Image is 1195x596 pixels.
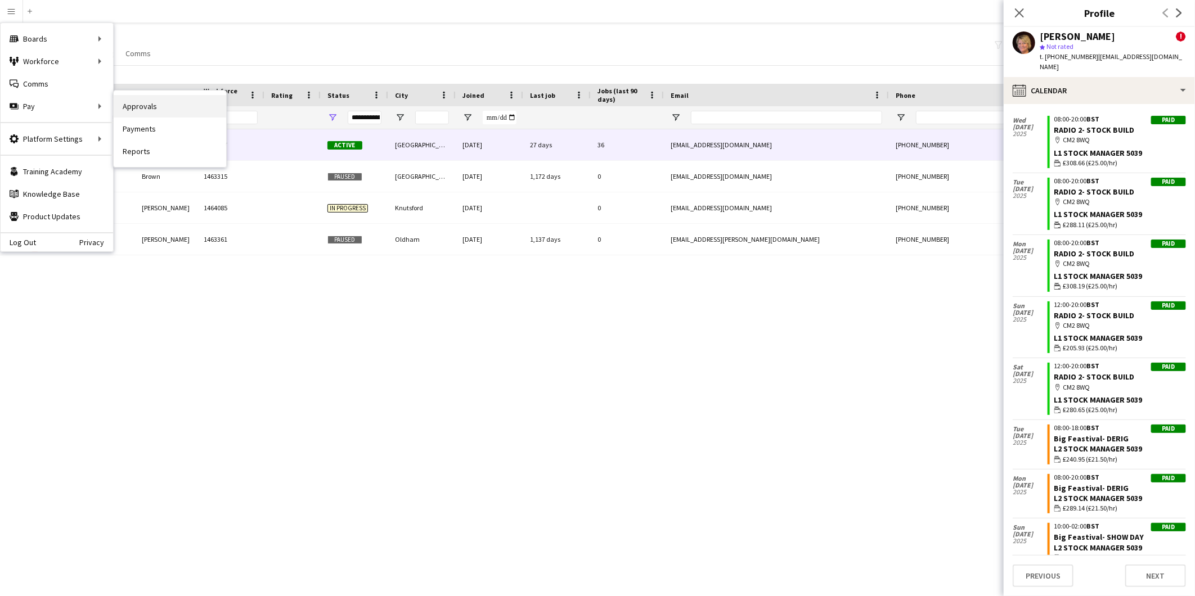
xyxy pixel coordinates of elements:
[1004,77,1195,104] div: Calendar
[1013,192,1048,199] span: 2025
[916,111,1026,124] input: Phone Filter Input
[1087,115,1100,123] span: BST
[664,161,889,192] div: [EMAIL_ADDRESS][DOMAIN_NAME]
[114,95,226,118] a: Approvals
[388,192,456,223] div: Knutsford
[197,161,264,192] div: 1463315
[591,129,664,160] div: 36
[1013,179,1048,186] span: Tue
[1054,135,1186,145] div: CM2 8WQ
[889,224,1033,255] div: [PHONE_NUMBER]
[523,224,591,255] div: 1,137 days
[135,161,197,192] div: Brown
[1151,178,1186,186] div: Paid
[1054,197,1186,207] div: CM2 8WQ
[1054,320,1186,331] div: CM2 8WQ
[114,118,226,140] a: Payments
[671,112,681,123] button: Open Filter Menu
[1054,382,1186,392] div: CM2 8WQ
[1151,474,1186,482] div: Paid
[1151,363,1186,371] div: Paid
[1013,124,1048,130] span: [DATE]
[1054,249,1135,259] a: RADIO 2- STOCK BUILD
[1087,522,1100,530] span: BST
[197,129,264,160] div: 1462947
[1013,475,1048,482] span: Mon
[1063,454,1118,464] span: £240.95 (£21.50/hr)
[456,161,523,192] div: [DATE]
[889,161,1033,192] div: [PHONE_NUMBER]
[889,129,1033,160] div: [PHONE_NUMBER]
[1013,489,1048,495] span: 2025
[1046,42,1073,51] span: Not rated
[896,112,906,123] button: Open Filter Menu
[1063,405,1118,415] span: £280.65 (£25.00/hr)
[1,95,113,118] div: Pay
[415,111,449,124] input: City Filter Input
[1054,301,1186,308] div: 12:00-20:00
[79,238,113,247] a: Privacy
[1054,474,1186,481] div: 08:00-20:00
[523,161,591,192] div: 1,172 days
[1054,372,1135,382] a: RADIO 2- STOCK BUILD
[1040,52,1098,61] span: t. [PHONE_NUMBER]
[327,91,349,100] span: Status
[197,224,264,255] div: 1463361
[523,129,591,160] div: 27 days
[395,112,405,123] button: Open Filter Menu
[125,48,151,58] span: Comms
[1151,116,1186,124] div: Paid
[1013,117,1048,124] span: Wed
[1013,316,1048,323] span: 2025
[1063,281,1118,291] span: £308.19 (£25.00/hr)
[1013,309,1048,316] span: [DATE]
[1125,565,1186,587] button: Next
[395,91,408,100] span: City
[327,141,362,150] span: Active
[1054,444,1186,454] div: L2 Stock Manager 5039
[1087,238,1100,247] span: BST
[271,91,293,100] span: Rating
[1054,271,1186,281] div: L1 Stock Manager 5039
[1054,240,1186,246] div: 08:00-20:00
[388,161,456,192] div: [GEOGRAPHIC_DATA]
[1040,52,1182,71] span: | [EMAIL_ADDRESS][DOMAIN_NAME]
[456,129,523,160] div: [DATE]
[121,46,155,61] a: Comms
[1,160,113,183] a: Training Academy
[462,91,484,100] span: Joined
[1054,523,1186,530] div: 10:00-02:00
[1013,377,1048,384] span: 2025
[456,192,523,223] div: [DATE]
[1013,538,1048,544] span: 2025
[483,111,516,124] input: Joined Filter Input
[1063,220,1118,230] span: £288.11 (£25.00/hr)
[896,91,915,100] span: Phone
[664,129,889,160] div: [EMAIL_ADDRESS][DOMAIN_NAME]
[1013,241,1048,247] span: Mon
[224,111,258,124] input: Workforce ID Filter Input
[1,205,113,228] a: Product Updates
[1013,482,1048,489] span: [DATE]
[1054,483,1129,493] a: Big Feastival- DERIG
[1087,177,1100,185] span: BST
[1,28,113,50] div: Boards
[1004,6,1195,20] h3: Profile
[1013,531,1048,538] span: [DATE]
[135,192,197,223] div: [PERSON_NAME]
[591,192,664,223] div: 0
[327,173,362,181] span: Paused
[1151,425,1186,433] div: Paid
[1151,301,1186,310] div: Paid
[1063,553,1118,563] span: £409.62 (£21.50/hr)
[1087,300,1100,309] span: BST
[388,224,456,255] div: Oldham
[1,128,113,150] div: Platform Settings
[1013,247,1048,254] span: [DATE]
[1054,543,1186,553] div: L2 Stock Manager 5039
[1013,524,1048,531] span: Sun
[1054,532,1144,542] a: Big Feastival- SHOW DAY
[1054,209,1186,219] div: L1 Stock Manager 5039
[1013,186,1048,192] span: [DATE]
[1013,254,1048,261] span: 2025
